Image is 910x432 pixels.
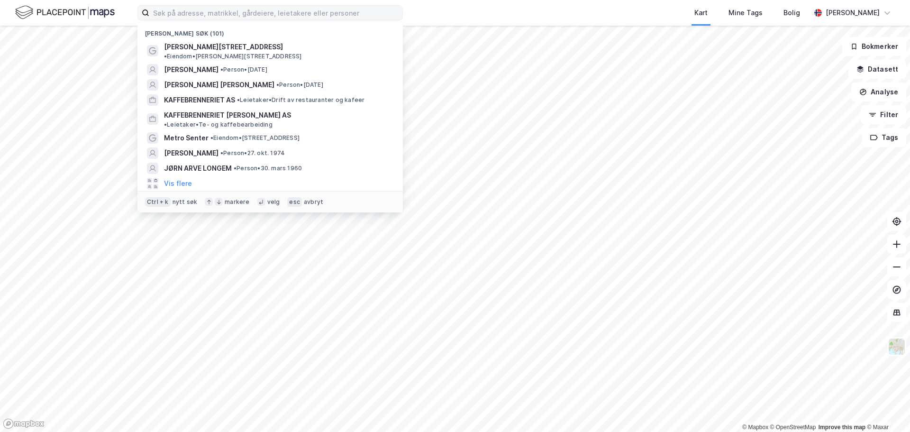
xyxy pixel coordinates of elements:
[164,121,273,129] span: Leietaker • Te- og kaffebearbeiding
[234,165,302,172] span: Person • 30. mars 1960
[851,83,906,101] button: Analyse
[826,7,880,18] div: [PERSON_NAME]
[694,7,708,18] div: Kart
[276,81,323,89] span: Person • [DATE]
[848,60,906,79] button: Datasett
[863,386,910,432] iframe: Chat Widget
[842,37,906,56] button: Bokmerker
[15,4,115,21] img: logo.f888ab2527a4732fd821a326f86c7f29.svg
[728,7,763,18] div: Mine Tags
[237,96,240,103] span: •
[164,147,218,159] span: [PERSON_NAME]
[149,6,402,20] input: Søk på adresse, matrikkel, gårdeiere, leietakere eller personer
[276,81,279,88] span: •
[145,197,171,207] div: Ctrl + k
[164,110,291,121] span: KAFFEBRENNERIET [PERSON_NAME] AS
[164,94,235,106] span: KAFFEBRENNERIET AS
[220,66,223,73] span: •
[164,53,302,60] span: Eiendom • [PERSON_NAME][STREET_ADDRESS]
[304,198,323,206] div: avbryt
[164,178,192,189] button: Vis flere
[862,128,906,147] button: Tags
[220,66,267,74] span: Person • [DATE]
[819,424,865,431] a: Improve this map
[742,424,768,431] a: Mapbox
[3,418,45,429] a: Mapbox homepage
[888,338,906,356] img: Z
[783,7,800,18] div: Bolig
[210,134,300,142] span: Eiendom • [STREET_ADDRESS]
[164,79,274,91] span: [PERSON_NAME] [PERSON_NAME]
[861,105,906,124] button: Filter
[210,134,213,141] span: •
[225,198,249,206] div: markere
[770,424,816,431] a: OpenStreetMap
[164,163,232,174] span: JØRN ARVE LONGEM
[173,198,198,206] div: nytt søk
[287,197,302,207] div: esc
[220,149,223,156] span: •
[164,64,218,75] span: [PERSON_NAME]
[267,198,280,206] div: velg
[137,22,403,39] div: [PERSON_NAME] søk (101)
[164,121,167,128] span: •
[220,149,285,157] span: Person • 27. okt. 1974
[234,165,237,172] span: •
[164,53,167,60] span: •
[164,132,209,144] span: Metro Senter
[237,96,364,104] span: Leietaker • Drift av restauranter og kafeer
[164,41,283,53] span: [PERSON_NAME][STREET_ADDRESS]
